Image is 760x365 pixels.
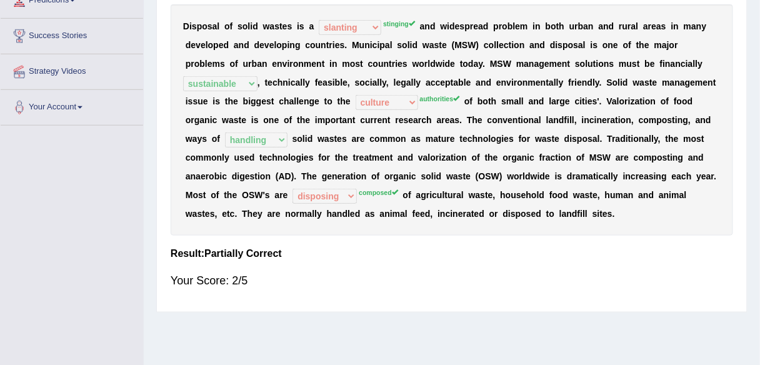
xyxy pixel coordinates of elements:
b: s [192,21,197,31]
b: o [568,40,574,50]
b: o [580,59,586,69]
b: t [322,59,325,69]
b: f [235,59,238,69]
b: t [460,59,463,69]
b: b [335,77,341,87]
b: e [269,40,274,50]
b: n [535,21,541,31]
b: e [318,77,323,87]
b: s [299,21,304,31]
b: i [329,59,332,69]
b: l [394,77,396,87]
b: l [302,77,305,87]
b: i [332,40,335,50]
b: n [608,40,614,50]
b: a [420,21,425,31]
b: l [377,77,380,87]
b: m [342,59,350,69]
b: w [412,59,419,69]
b: v [264,40,269,50]
b: o [599,59,604,69]
b: r [674,40,677,50]
b: u [622,21,628,31]
b: l [494,40,497,50]
b: n [603,21,609,31]
b: o [350,59,356,69]
b: . [482,59,485,69]
b: r [499,21,502,31]
b: l [340,77,342,87]
b: , [347,77,350,87]
b: a [599,21,604,31]
b: d [224,40,229,50]
b: D [183,21,189,31]
b: n [316,59,322,69]
b: s [661,21,666,31]
b: e [516,21,521,31]
b: p [186,59,191,69]
b: a [212,21,217,31]
b: t [556,21,559,31]
b: t [509,40,512,50]
b: o [277,40,282,50]
b: s [340,40,345,50]
b: a [671,59,676,69]
b: l [693,59,696,69]
b: o [202,21,207,31]
b: l [496,40,499,50]
b: y [382,77,386,87]
b: i [287,59,290,69]
b: m [212,59,220,69]
b: o [208,40,214,50]
b: a [429,40,434,50]
b: e [219,40,224,50]
b: u [588,59,594,69]
b: a [656,21,661,31]
b: p [493,21,499,31]
b: s [237,21,242,31]
b: S [462,40,467,50]
b: e [259,40,264,50]
b: i [250,21,252,31]
b: o [224,21,230,31]
b: i [297,21,299,31]
b: i [395,59,397,69]
b: s [355,77,360,87]
b: d [609,21,614,31]
b: e [650,59,655,69]
b: n [332,59,337,69]
b: o [669,40,675,50]
b: a [524,59,529,69]
b: W [503,59,511,69]
b: i [512,40,514,50]
b: n [299,59,304,69]
b: a [691,21,696,31]
b: a [309,21,314,31]
b: n [665,59,671,69]
b: s [632,59,637,69]
b: o [402,40,407,50]
b: b [199,59,205,69]
b: n [283,77,289,87]
b: b [546,21,551,31]
b: u [569,21,575,31]
b: e [201,40,206,50]
b: f [629,40,632,50]
b: e [312,59,317,69]
b: i [332,77,335,87]
b: n [277,59,282,69]
b: o [242,21,248,31]
b: s [460,21,465,31]
b: s [327,77,332,87]
b: i [287,40,290,50]
b: p [380,40,386,50]
b: d [468,59,474,69]
b: l [636,21,639,31]
b: e [207,59,212,69]
b: a [385,40,390,50]
b: l [206,40,208,50]
b: p [282,40,287,50]
b: s [402,59,407,69]
b: o [623,40,629,50]
b: c [291,77,296,87]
